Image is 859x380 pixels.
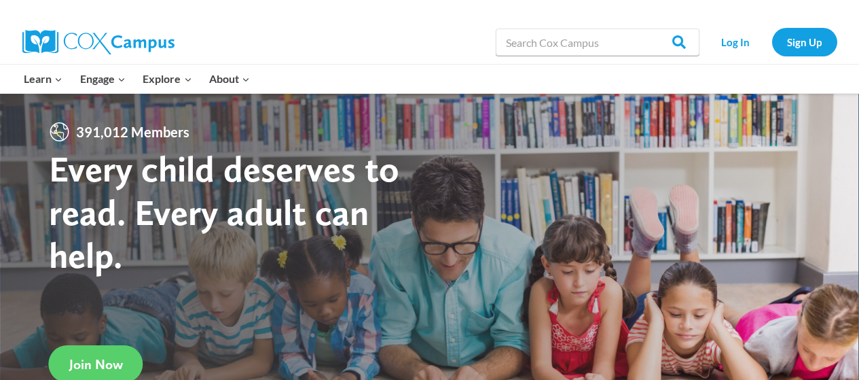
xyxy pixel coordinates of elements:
img: Cox Campus [22,30,175,54]
nav: Secondary Navigation [706,28,837,56]
span: Engage [80,70,126,88]
span: 391,012 Members [71,121,195,143]
span: About [209,70,250,88]
input: Search Cox Campus [496,29,699,56]
a: Log In [706,28,765,56]
nav: Primary Navigation [16,65,259,93]
span: Join Now [69,356,123,373]
span: Explore [143,70,191,88]
span: Learn [24,70,62,88]
strong: Every child deserves to read. Every adult can help. [49,147,399,277]
a: Sign Up [772,28,837,56]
